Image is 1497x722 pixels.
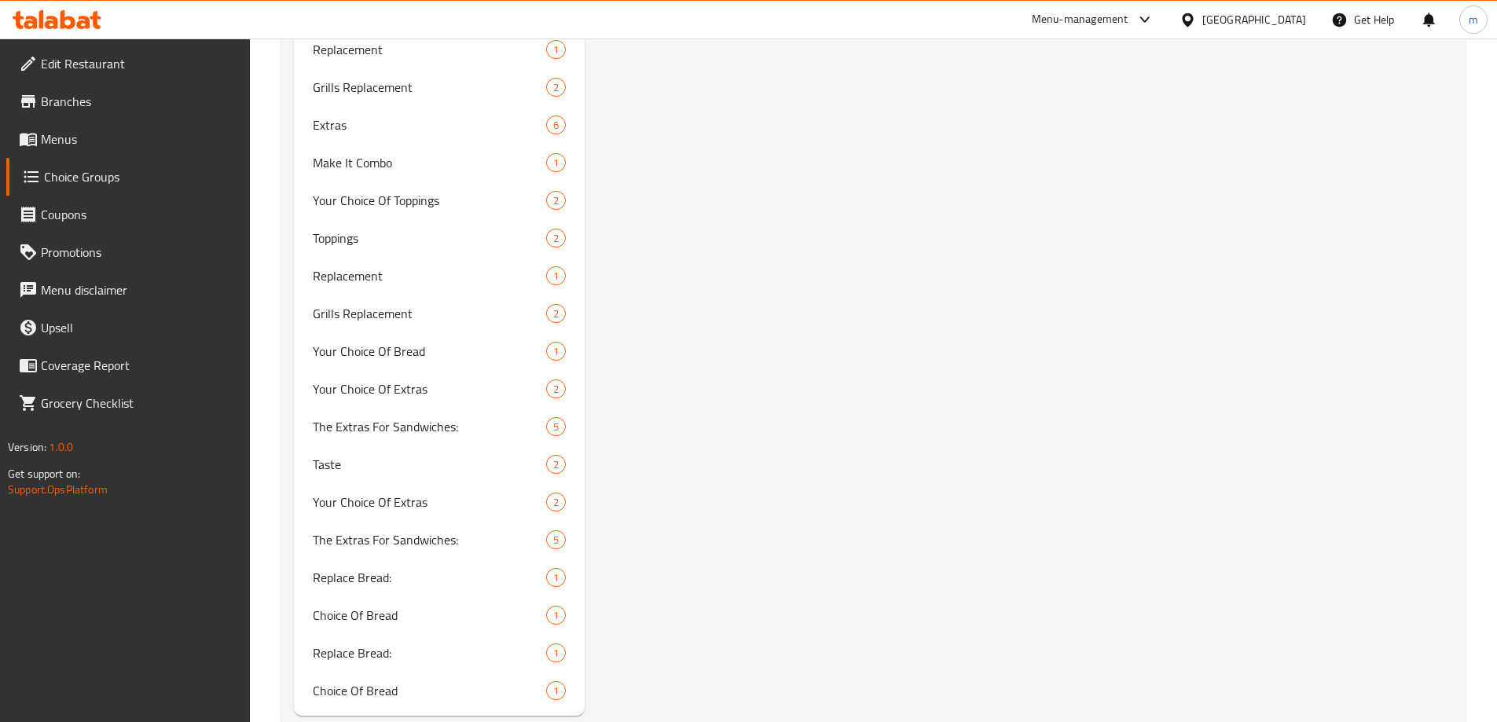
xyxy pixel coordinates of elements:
div: Choices [546,493,566,511]
span: Branches [41,92,237,111]
div: Choices [546,530,566,549]
span: Coupons [41,205,237,224]
a: Coverage Report [6,346,250,384]
div: Menu-management [1032,10,1128,29]
a: Upsell [6,309,250,346]
div: Choices [546,304,566,323]
span: Your Choice Of Extras [313,493,547,511]
a: Choice Groups [6,158,250,196]
span: 1 [547,570,565,585]
div: Choices [546,342,566,361]
a: Coupons [6,196,250,233]
span: 1 [547,344,565,359]
div: Choices [546,153,566,172]
div: Replacement1 [294,257,585,295]
span: Version: [8,437,46,457]
span: 1 [547,42,565,57]
a: Edit Restaurant [6,45,250,82]
div: Choice Of Bread1 [294,596,585,634]
div: The Extras For Sandwiches:5 [294,408,585,445]
span: 2 [547,80,565,95]
span: Toppings [313,229,547,247]
div: Grills Replacement2 [294,68,585,106]
span: Extras [313,115,547,134]
a: Menus [6,120,250,158]
a: Grocery Checklist [6,384,250,422]
span: Taste [313,455,547,474]
div: Replace Bread:1 [294,559,585,596]
span: 2 [547,231,565,246]
div: Replace Bread:1 [294,634,585,672]
span: 2 [547,193,565,208]
div: Choices [546,606,566,625]
div: Choices [546,455,566,474]
div: Choices [546,681,566,700]
a: Support.OpsPlatform [8,479,108,500]
div: Extras6 [294,106,585,144]
div: Choices [546,379,566,398]
span: Replace Bread: [313,568,547,587]
a: Promotions [6,233,250,271]
span: Coverage Report [41,356,237,375]
div: Choices [546,266,566,285]
span: 1 [547,684,565,698]
span: Replace Bread: [313,643,547,662]
div: Replacement1 [294,31,585,68]
span: 5 [547,420,565,434]
div: Choices [546,40,566,59]
span: Your Choice Of Toppings [313,191,547,210]
span: 1 [547,156,565,170]
a: Branches [6,82,250,120]
span: 5 [547,533,565,548]
span: Make It Combo [313,153,547,172]
a: Menu disclaimer [6,271,250,309]
span: Menu disclaimer [41,280,237,299]
span: Replacement [313,40,547,59]
div: Toppings2 [294,219,585,257]
div: Choices [546,568,566,587]
div: Choices [546,191,566,210]
span: Choice Of Bread [313,606,547,625]
div: Grills Replacement2 [294,295,585,332]
span: The Extras For Sandwiches: [313,530,547,549]
span: Menus [41,130,237,148]
span: Get support on: [8,464,80,484]
div: Make It Combo1 [294,144,585,181]
span: 1.0.0 [49,437,73,457]
span: 2 [547,306,565,321]
span: Replacement [313,266,547,285]
span: 2 [547,382,565,397]
div: Your Choice Of Toppings2 [294,181,585,219]
span: 1 [547,608,565,623]
div: Choices [546,417,566,436]
div: Your Choice Of Bread1 [294,332,585,370]
span: Choice Of Bread [313,681,547,700]
span: 1 [547,646,565,661]
span: Your Choice Of Bread [313,342,547,361]
span: Grills Replacement [313,304,547,323]
span: m [1469,11,1478,28]
div: Choice Of Bread1 [294,672,585,709]
span: 2 [547,457,565,472]
span: 1 [547,269,565,284]
span: 2 [547,495,565,510]
span: Edit Restaurant [41,54,237,73]
span: Grills Replacement [313,78,547,97]
span: Promotions [41,243,237,262]
span: Your Choice Of Extras [313,379,547,398]
div: [GEOGRAPHIC_DATA] [1202,11,1306,28]
span: The Extras For Sandwiches: [313,417,547,436]
span: Upsell [41,318,237,337]
div: Your Choice Of Extras2 [294,483,585,521]
div: The Extras For Sandwiches:5 [294,521,585,559]
span: Choice Groups [44,167,237,186]
div: Choices [546,115,566,134]
span: Grocery Checklist [41,394,237,412]
span: 6 [547,118,565,133]
div: Taste2 [294,445,585,483]
div: Choices [546,643,566,662]
div: Your Choice Of Extras2 [294,370,585,408]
